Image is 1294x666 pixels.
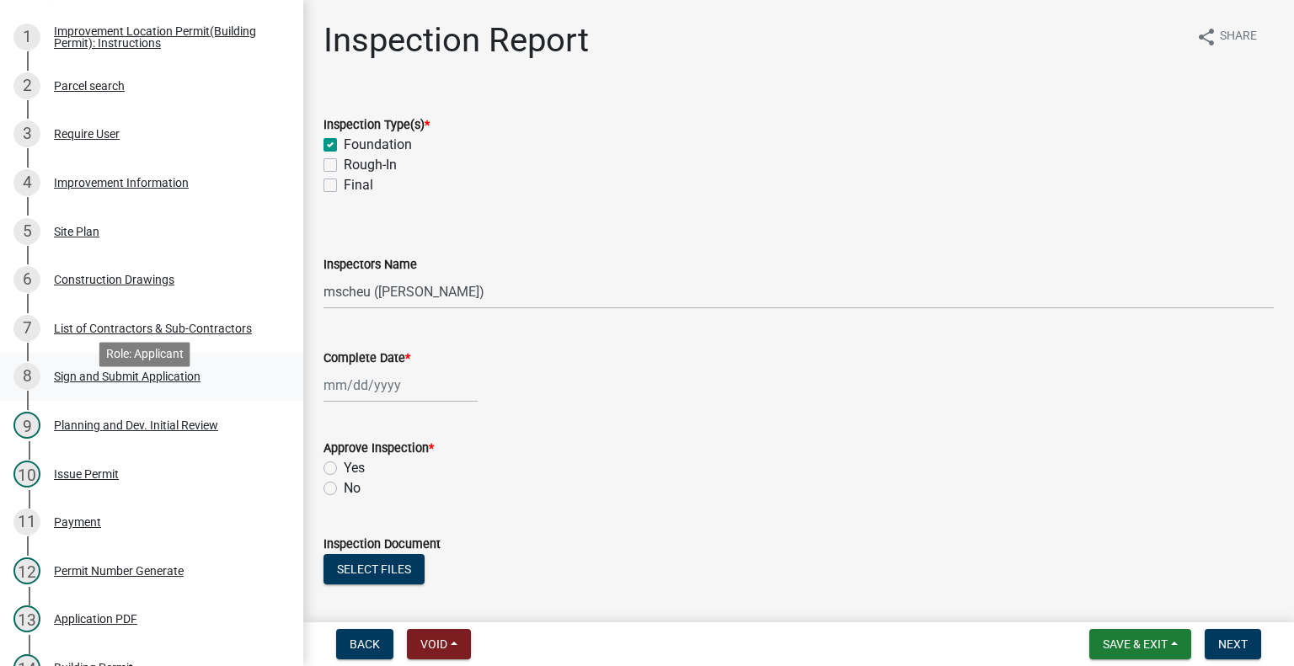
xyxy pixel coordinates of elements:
label: Yes [344,458,365,478]
label: Approve Inspection [323,443,434,455]
div: 5 [13,218,40,245]
i: share [1196,27,1216,47]
label: Inspection Type(s) [323,120,430,131]
div: Site Plan [54,226,99,237]
div: 11 [13,509,40,535]
label: Rough-In [344,155,397,175]
div: Construction Drawings [54,274,174,285]
div: 12 [13,557,40,584]
div: Parcel search [54,80,125,92]
div: 13 [13,605,40,632]
span: Save & Exit [1103,637,1168,651]
label: Inspection Document [323,539,441,551]
div: Sign and Submit Application [54,370,201,382]
div: Issue Permit [54,468,119,480]
label: Final [344,175,373,195]
label: Inspectors Name [323,259,417,271]
div: Improvement Information [54,177,189,189]
input: mm/dd/yyyy [323,368,478,402]
button: shareShare [1183,20,1270,53]
div: Payment [54,516,101,528]
button: Select files [323,554,425,584]
div: 1 [13,24,40,51]
div: Improvement Location Permit(Building Permit): Instructions [54,25,276,49]
div: 2 [13,72,40,99]
div: Application PDF [54,613,137,625]
label: Foundation [344,135,412,155]
div: 7 [13,315,40,342]
div: 4 [13,169,40,196]
span: Next [1218,637,1248,651]
div: 10 [13,461,40,488]
div: 6 [13,266,40,293]
span: Share [1220,27,1257,47]
div: Require User [54,128,120,140]
label: Complete Date [323,353,410,365]
div: Permit Number Generate [54,565,184,577]
div: Role: Applicant [99,342,190,366]
div: 8 [13,363,40,390]
h1: Inspection Report [323,20,589,61]
div: Planning and Dev. Initial Review [54,419,218,431]
button: Back [336,629,393,659]
div: List of Contractors & Sub-Contractors [54,322,252,334]
button: Void [407,629,471,659]
span: Back [350,637,380,651]
label: No [344,478,361,498]
div: 3 [13,120,40,147]
button: Save & Exit [1089,629,1191,659]
div: 9 [13,412,40,439]
button: Next [1205,629,1261,659]
span: Void [420,637,447,651]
